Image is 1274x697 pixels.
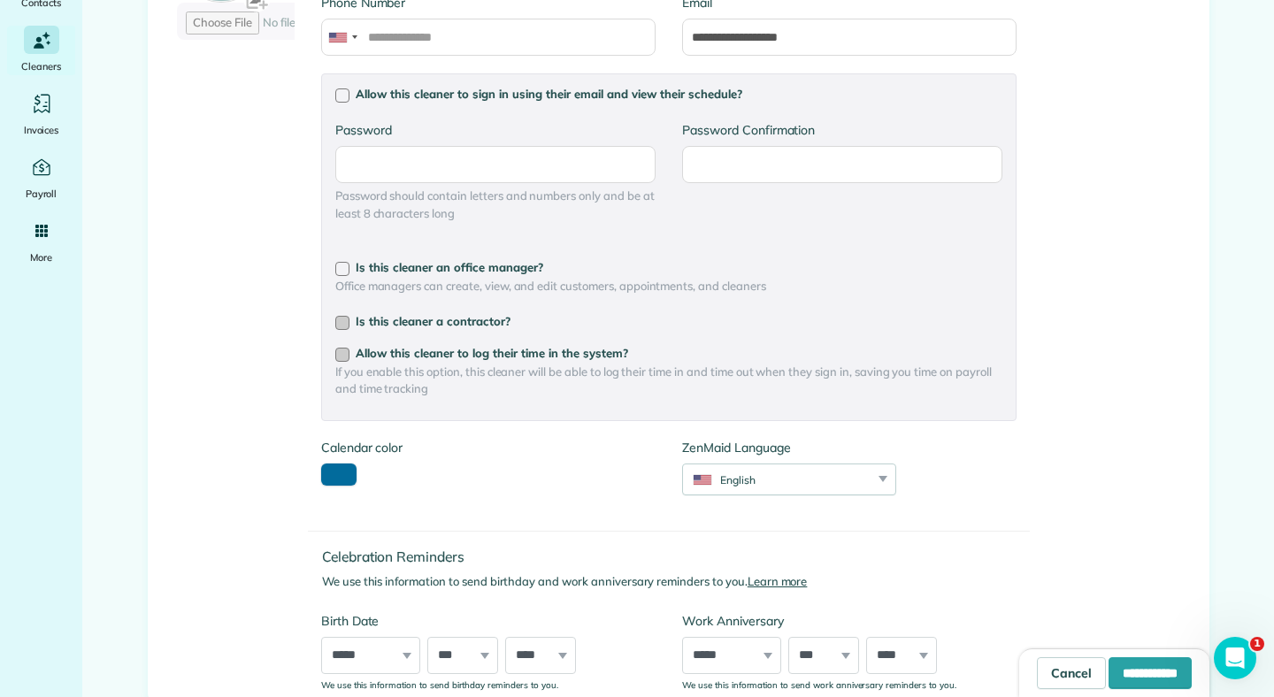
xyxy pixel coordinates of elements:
[7,89,75,139] a: Invoices
[30,249,52,266] span: More
[1037,657,1106,689] a: Cancel
[356,314,510,328] span: Is this cleaner a contractor?
[321,439,403,456] label: Calendar color
[682,612,1017,630] label: Work Anniversary
[321,612,656,630] label: Birth Date
[682,679,955,690] sub: We use this information to send work anniversary reminders to you.
[335,278,1003,295] span: Office managers can create, view, and edit customers, appointments, and cleaners
[683,472,873,487] div: English
[24,121,59,139] span: Invoices
[21,57,61,75] span: Cleaners
[335,121,656,139] label: Password
[356,260,543,274] span: Is this cleaner an office manager?
[335,188,656,222] span: Password should contain letters and numbers only and be at least 8 characters long
[682,439,896,456] label: ZenMaid Language
[7,26,75,75] a: Cleaners
[7,153,75,203] a: Payroll
[1250,637,1264,651] span: 1
[321,463,357,486] button: toggle color picker dialog
[26,185,58,203] span: Payroll
[356,346,628,360] span: Allow this cleaner to log their time in the system?
[682,121,1002,139] label: Password Confirmation
[321,679,558,690] sub: We use this information to send birthday reminders to you.
[1214,637,1256,679] iframe: Intercom live chat
[322,19,363,55] div: United States: +1
[335,364,1003,398] span: If you enable this option, this cleaner will be able to log their time in and time out when they ...
[322,549,1031,564] h4: Celebration Reminders
[356,87,742,101] span: Allow this cleaner to sign in using their email and view their schedule?
[322,573,1031,591] p: We use this information to send birthday and work anniversary reminders to you.
[748,574,808,588] a: Learn more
